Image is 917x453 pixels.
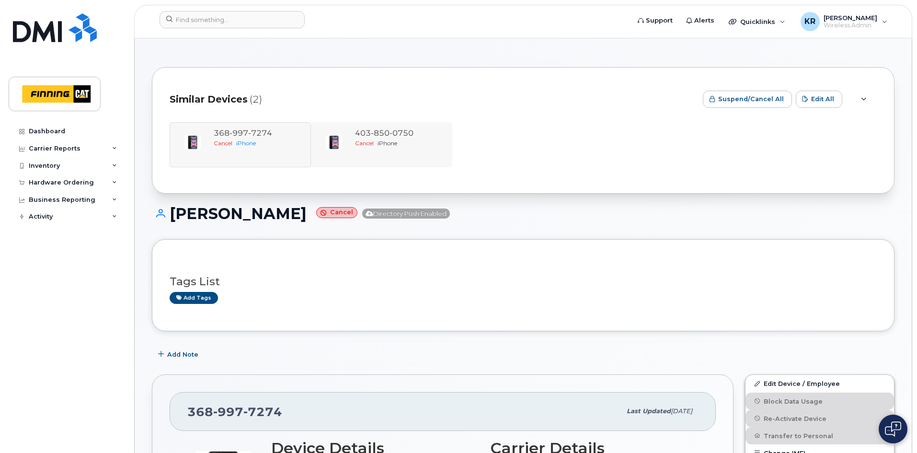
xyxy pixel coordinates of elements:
span: Similar Devices [170,93,248,106]
h1: [PERSON_NAME] [152,205,894,222]
span: Add Note [167,350,198,359]
img: Open chat [885,421,901,437]
span: [DATE] [671,407,692,415]
span: 7274 [243,405,282,419]
span: Cancel [355,139,374,147]
button: Transfer to Personal [745,427,894,444]
small: Cancel [316,207,357,218]
h3: Tags List [170,276,877,288]
span: Last updated [627,407,671,415]
button: Add Note [152,346,206,363]
a: 4038500750CanceliPhone [317,128,447,162]
span: 997 [213,405,243,419]
span: 368 [187,405,282,419]
button: Edit All [796,91,842,108]
span: Suspend/Cancel All [718,94,784,104]
span: Directory Push Enabled [362,209,450,219]
span: iPhone [378,139,397,147]
a: Edit Device / Employee [745,375,894,392]
span: 0750 [390,128,413,138]
a: Add tags [170,292,218,304]
span: 403 [355,128,413,138]
button: Suspend/Cancel All [703,91,792,108]
button: Block Data Usage [745,393,894,410]
span: 850 [371,128,390,138]
span: Edit All [811,94,834,104]
img: image20231002-4137094-9apcgt.jpeg [324,133,344,152]
span: Re-Activate Device [764,415,826,422]
span: (2) [250,93,262,106]
button: Re-Activate Device [745,410,894,427]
